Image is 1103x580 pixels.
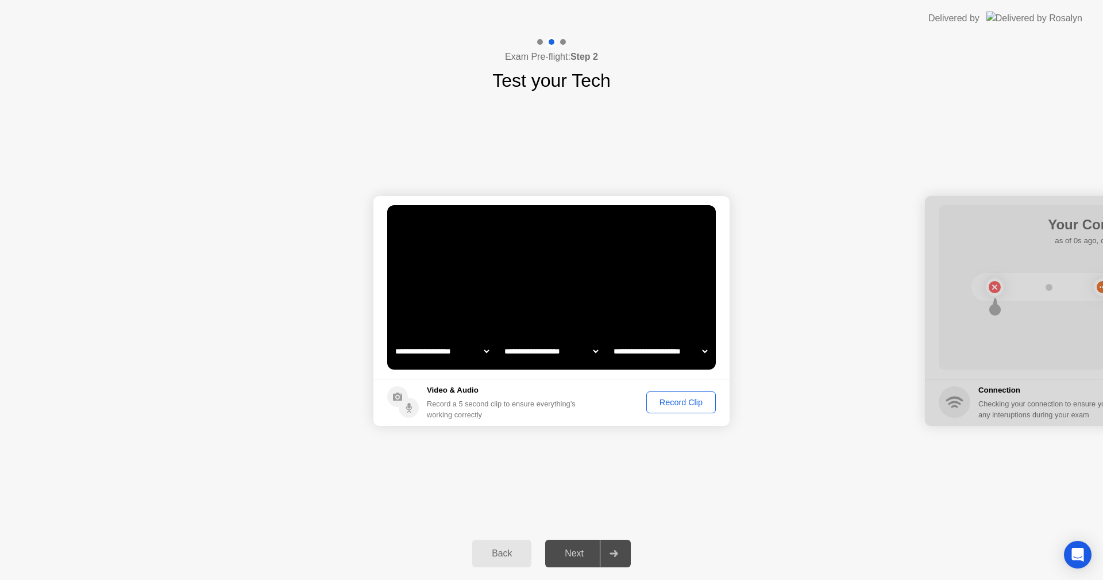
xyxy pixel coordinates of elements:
select: Available cameras [393,340,491,363]
div: Delivered by [928,11,979,25]
b: Step 2 [570,52,598,62]
select: Available microphones [611,340,709,363]
div: Record Clip [650,398,712,407]
button: Record Clip [646,391,716,413]
img: Delivered by Rosalyn [986,11,1082,25]
div: Open Intercom Messenger [1064,541,1092,569]
h1: Test your Tech [492,67,611,94]
div: Record a 5 second clip to ensure everything’s working correctly [427,398,580,420]
button: Next [545,540,631,567]
div: Back [476,548,528,559]
button: Back [472,540,531,567]
div: Next [549,548,600,559]
select: Available speakers [502,340,600,363]
h4: Exam Pre-flight: [505,50,598,64]
h5: Video & Audio [427,385,580,396]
